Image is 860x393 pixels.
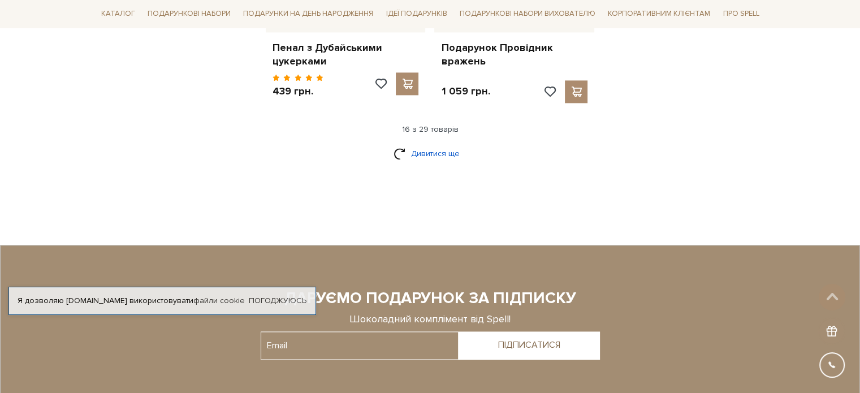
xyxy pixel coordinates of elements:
[381,6,451,23] a: Ідеї подарунків
[249,296,306,306] a: Погоджуюсь
[603,5,715,24] a: Корпоративним клієнтам
[455,5,600,24] a: Подарункові набори вихователю
[143,6,235,23] a: Подарункові набори
[92,124,768,135] div: 16 з 29 товарів
[394,144,467,163] a: Дивитися ще
[273,41,419,68] a: Пенал з Дубайськими цукерками
[193,296,245,305] a: файли cookie
[273,85,324,98] p: 439 грн.
[441,41,587,68] a: Подарунок Провідник вражень
[441,85,490,98] p: 1 059 грн.
[718,6,763,23] a: Про Spell
[9,296,316,306] div: Я дозволяю [DOMAIN_NAME] використовувати
[239,6,378,23] a: Подарунки на День народження
[97,6,140,23] a: Каталог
